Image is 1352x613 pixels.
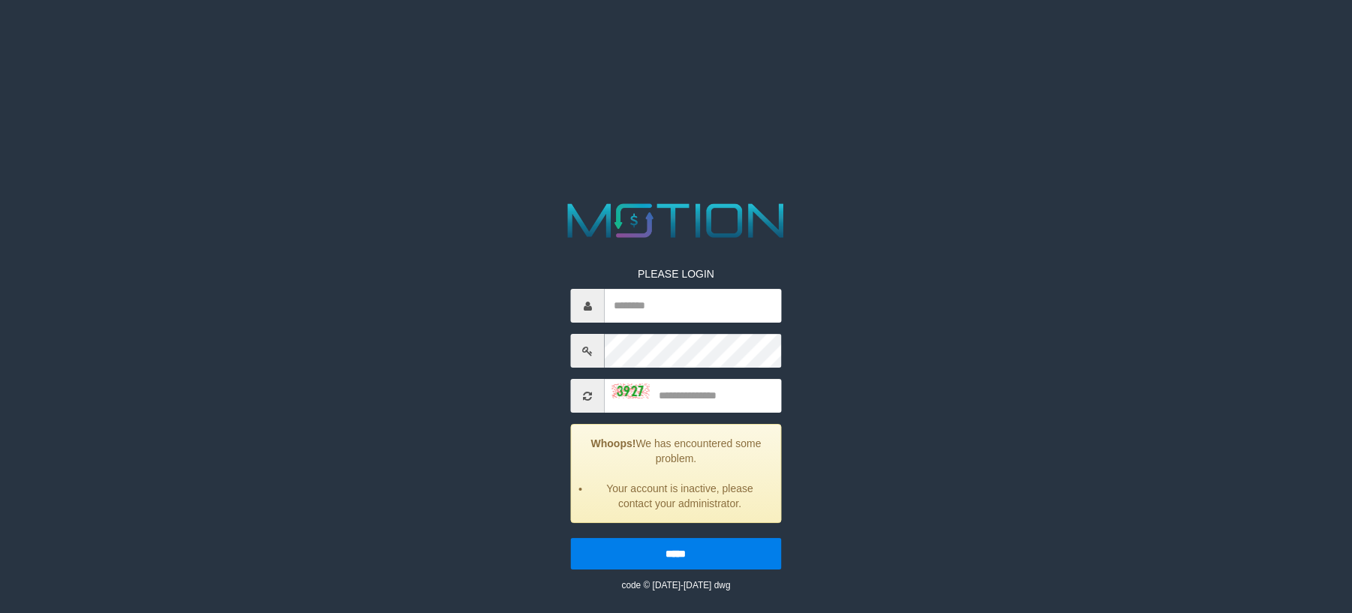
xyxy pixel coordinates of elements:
li: Your account is inactive, please contact your administrator. [590,481,769,511]
div: We has encountered some problem. [571,424,781,523]
small: code © [DATE]-[DATE] dwg [621,580,730,590]
img: captcha [612,384,650,399]
strong: Whoops! [591,437,636,449]
p: PLEASE LOGIN [571,266,781,281]
img: MOTION_logo.png [557,197,794,244]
